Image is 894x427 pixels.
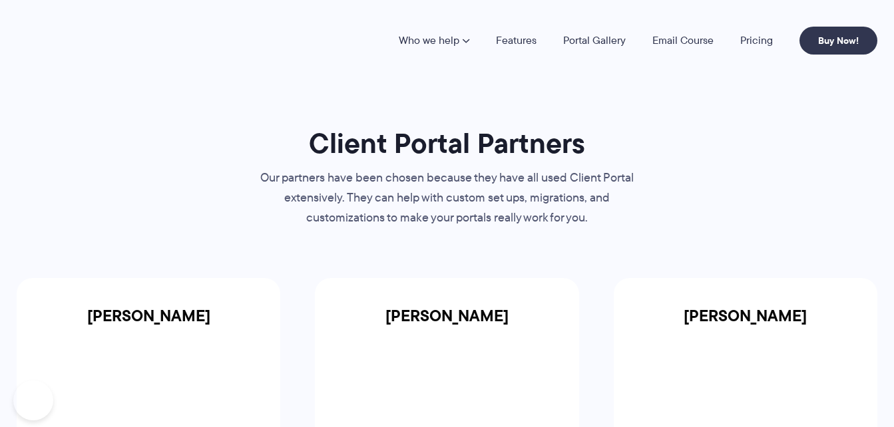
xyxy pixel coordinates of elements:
a: Who we help [399,35,469,46]
a: Email Course [652,35,714,46]
h3: [PERSON_NAME] [17,307,280,341]
p: Our partners have been chosen because they have all used Client Portal extensively. They can help... [248,168,647,228]
a: Features [496,35,537,46]
h3: [PERSON_NAME] [315,307,578,341]
a: Portal Gallery [563,35,626,46]
iframe: Toggle Customer Support [13,380,53,420]
h3: [PERSON_NAME] [614,307,877,341]
a: Pricing [740,35,773,46]
a: Buy Now! [799,27,877,55]
h1: Client Portal Partners [248,126,647,161]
